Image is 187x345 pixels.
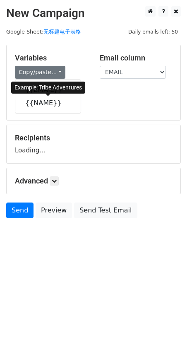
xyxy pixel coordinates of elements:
a: 无标题电子表格 [43,29,81,35]
iframe: Chat Widget [146,305,187,345]
a: {{NAME}} [15,97,81,110]
a: Send Test Email [74,203,137,218]
a: Copy/paste... [15,66,65,79]
a: Daily emails left: 50 [125,29,181,35]
h2: New Campaign [6,6,181,20]
h5: Advanced [15,176,172,186]
a: Send [6,203,34,218]
small: Google Sheet: [6,29,81,35]
a: Preview [36,203,72,218]
h5: Email column [100,53,172,63]
h5: Variables [15,53,87,63]
h5: Recipients [15,133,172,142]
span: Daily emails left: 50 [125,27,181,36]
div: Example: Tribe Adventures [11,82,85,94]
div: Loading... [15,133,172,155]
